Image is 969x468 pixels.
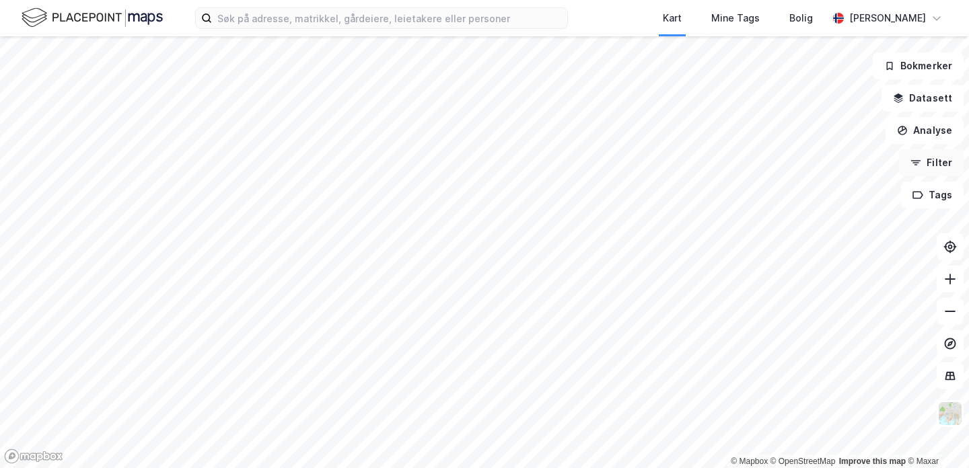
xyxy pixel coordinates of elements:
button: Datasett [882,85,964,112]
a: OpenStreetMap [770,457,836,466]
div: Kart [663,10,682,26]
button: Tags [901,182,964,208]
div: [PERSON_NAME] [849,10,926,26]
img: logo.f888ab2527a4732fd821a326f86c7f29.svg [22,6,163,30]
a: Improve this map [839,457,906,466]
button: Filter [899,149,964,176]
a: Mapbox homepage [4,448,63,464]
button: Bokmerker [873,52,964,79]
a: Mapbox [731,457,768,466]
input: Søk på adresse, matrikkel, gårdeiere, leietakere eller personer [212,8,567,28]
div: Bolig [789,10,813,26]
img: Z [937,401,963,426]
button: Analyse [886,117,964,144]
iframe: Chat Widget [902,403,969,468]
div: Mine Tags [711,10,760,26]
